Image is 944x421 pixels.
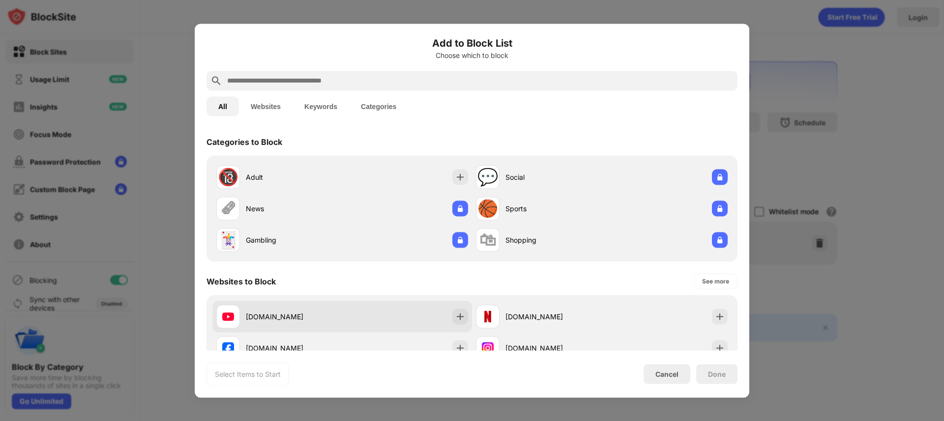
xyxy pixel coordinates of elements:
div: News [246,203,342,214]
div: Categories to Block [206,137,282,146]
button: Websites [239,96,293,116]
img: favicons [482,342,494,354]
img: favicons [222,342,234,354]
div: 🔞 [218,167,238,187]
div: [DOMAIN_NAME] [505,311,602,322]
button: Keywords [293,96,349,116]
div: Choose which to block [206,51,737,59]
div: 🛍 [479,230,496,250]
h6: Add to Block List [206,35,737,50]
div: Websites to Block [206,276,276,286]
div: 💬 [477,167,498,187]
div: Adult [246,172,342,182]
div: 🗞 [220,198,236,219]
div: [DOMAIN_NAME] [246,311,342,322]
img: favicons [482,310,494,322]
img: search.svg [210,75,222,86]
div: Cancel [655,370,678,378]
div: Gambling [246,235,342,245]
button: All [206,96,239,116]
div: Done [708,370,726,378]
div: 🃏 [218,230,238,250]
div: [DOMAIN_NAME] [505,343,602,353]
div: 🏀 [477,198,498,219]
div: Social [505,172,602,182]
div: Shopping [505,235,602,245]
div: [DOMAIN_NAME] [246,343,342,353]
div: Sports [505,203,602,214]
button: Categories [349,96,408,116]
div: See more [702,276,729,286]
img: favicons [222,310,234,322]
div: Select Items to Start [215,369,281,379]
